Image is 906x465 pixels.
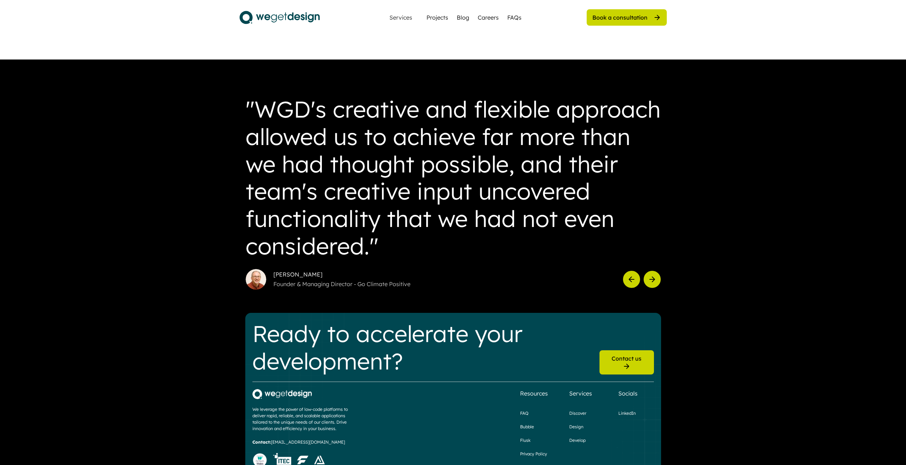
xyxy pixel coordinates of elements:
div: Resources [520,389,548,398]
a: Flusk [520,437,530,444]
div: Contact us [612,355,641,362]
div: Book a consultation [592,14,648,21]
a: Careers [478,13,499,22]
a: Bubble [520,424,534,430]
a: Privacy Policy [520,451,547,457]
a: Discover [569,410,586,417]
div: Founder & Managing Director - Go Climate Positive [273,280,617,288]
img: image%201%20%281%29.png [297,455,308,464]
div: [EMAIL_ADDRESS][DOMAIN_NAME] [252,439,345,445]
img: Layer_1.png [314,455,325,464]
div: We leverage the power of low-code platforms to deliver rapid, reliable, and scalable applications... [252,406,359,432]
a: FAQs [507,13,522,22]
a: LinkedIn [618,410,636,417]
img: 1516977490597.jpeg [246,269,266,290]
div: Services [387,15,415,20]
a: Design [569,424,583,430]
div: Socials [618,389,638,398]
a: Blog [457,13,469,22]
a: Projects [426,13,448,22]
a: Develop [569,437,586,444]
div: Services [569,389,592,398]
div: [PERSON_NAME] [273,270,617,278]
div: "WGD's creative and flexible approach allowed us to achieve far more than we had thought possible... [246,95,661,260]
img: 4b569577-11d7-4442-95fc-ebbb524e5eb8.png [252,389,312,399]
img: logo.svg [240,9,320,26]
a: FAQ [520,410,528,417]
div: Ready to accelerate your development? [252,320,594,375]
strong: Contact: [252,439,271,445]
